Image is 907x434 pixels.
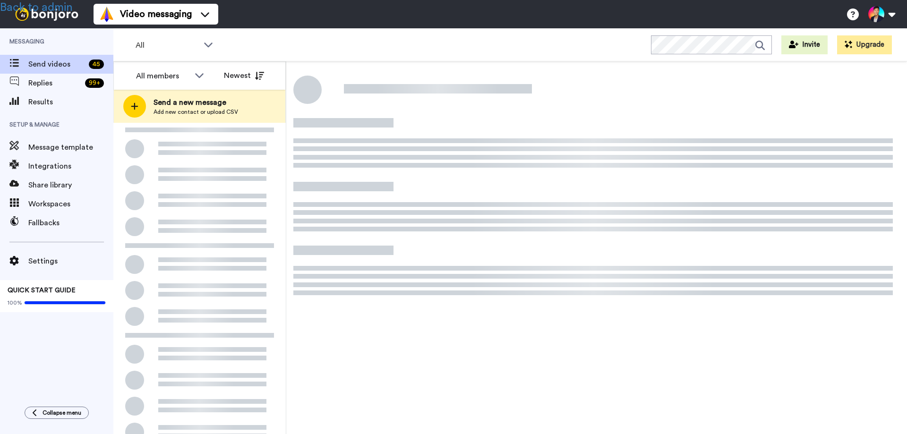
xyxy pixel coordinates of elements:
img: vm-color.svg [99,7,114,22]
span: Share library [28,179,113,191]
div: 99 + [85,78,104,88]
span: Integrations [28,161,113,172]
span: Message template [28,142,113,153]
span: Add new contact or upload CSV [154,108,238,116]
span: Send a new message [154,97,238,108]
button: Collapse menu [25,407,89,419]
span: Replies [28,77,81,89]
span: Send videos [28,59,85,70]
span: Fallbacks [28,217,113,229]
span: Results [28,96,113,108]
div: 45 [89,60,104,69]
span: Collapse menu [43,409,81,417]
span: Video messaging [120,8,192,21]
button: Upgrade [837,35,892,54]
button: Invite [781,35,828,54]
span: All [136,40,199,51]
span: 100% [8,299,22,306]
div: All members [136,70,190,82]
span: QUICK START GUIDE [8,287,76,294]
span: Workspaces [28,198,113,210]
span: Settings [28,255,113,267]
button: Newest [217,66,271,85]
